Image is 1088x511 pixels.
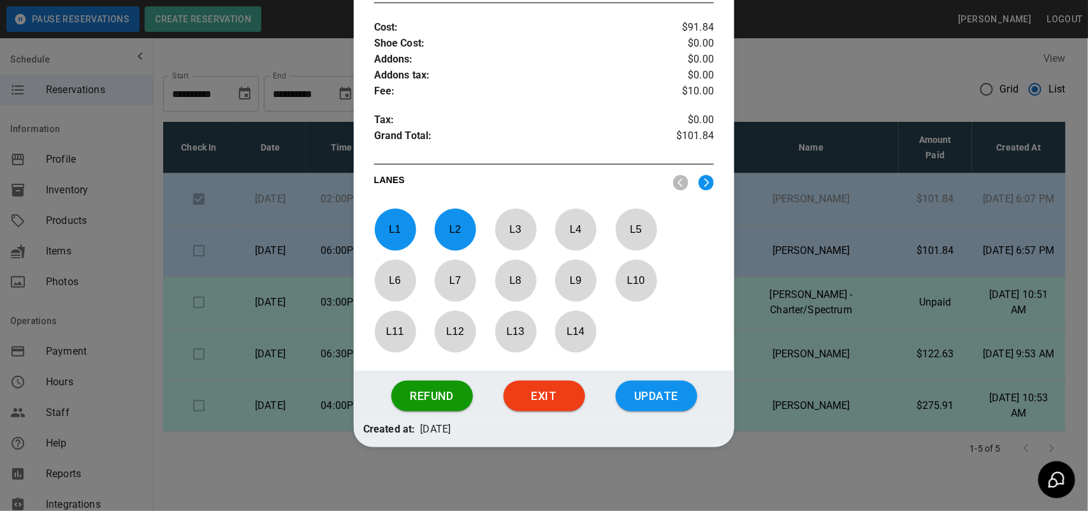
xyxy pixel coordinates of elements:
[615,214,657,244] p: L 5
[657,20,714,36] p: $91.84
[657,84,714,100] p: $10.00
[374,316,416,346] p: L 11
[555,316,597,346] p: L 14
[374,174,663,191] p: LANES
[374,20,658,36] p: Cost :
[555,265,597,295] p: L 9
[616,381,697,411] button: Update
[673,175,688,191] img: nav_left.svg
[420,422,451,438] p: [DATE]
[434,214,476,244] p: L 2
[374,265,416,295] p: L 6
[363,422,416,438] p: Created at:
[615,265,657,295] p: L 10
[495,316,537,346] p: L 13
[374,68,658,84] p: Addons tax :
[495,265,537,295] p: L 8
[657,36,714,52] p: $0.00
[504,381,585,411] button: Exit
[391,381,473,411] button: Refund
[657,68,714,84] p: $0.00
[374,36,658,52] p: Shoe Cost :
[657,52,714,68] p: $0.00
[434,316,476,346] p: L 12
[374,84,658,100] p: Fee :
[374,214,416,244] p: L 1
[657,112,714,128] p: $0.00
[434,265,476,295] p: L 7
[555,214,597,244] p: L 4
[699,175,714,191] img: right.svg
[495,214,537,244] p: L 3
[374,52,658,68] p: Addons :
[374,112,658,128] p: Tax :
[657,128,714,147] p: $101.84
[374,128,658,147] p: Grand Total :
